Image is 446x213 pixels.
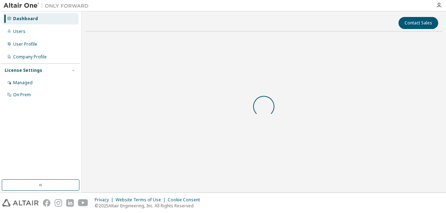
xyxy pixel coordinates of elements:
div: Dashboard [13,16,38,22]
button: Contact Sales [398,17,438,29]
div: User Profile [13,41,37,47]
img: facebook.svg [43,199,50,207]
div: License Settings [5,68,42,73]
div: Website Terms of Use [116,197,168,203]
div: Cookie Consent [168,197,204,203]
p: © 2025 Altair Engineering, Inc. All Rights Reserved. [95,203,204,209]
img: linkedin.svg [66,199,74,207]
img: altair_logo.svg [2,199,39,207]
img: Altair One [4,2,92,9]
div: Managed [13,80,33,86]
div: Users [13,29,26,34]
div: Privacy [95,197,116,203]
img: instagram.svg [55,199,62,207]
img: youtube.svg [78,199,88,207]
div: On Prem [13,92,31,98]
div: Company Profile [13,54,47,60]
